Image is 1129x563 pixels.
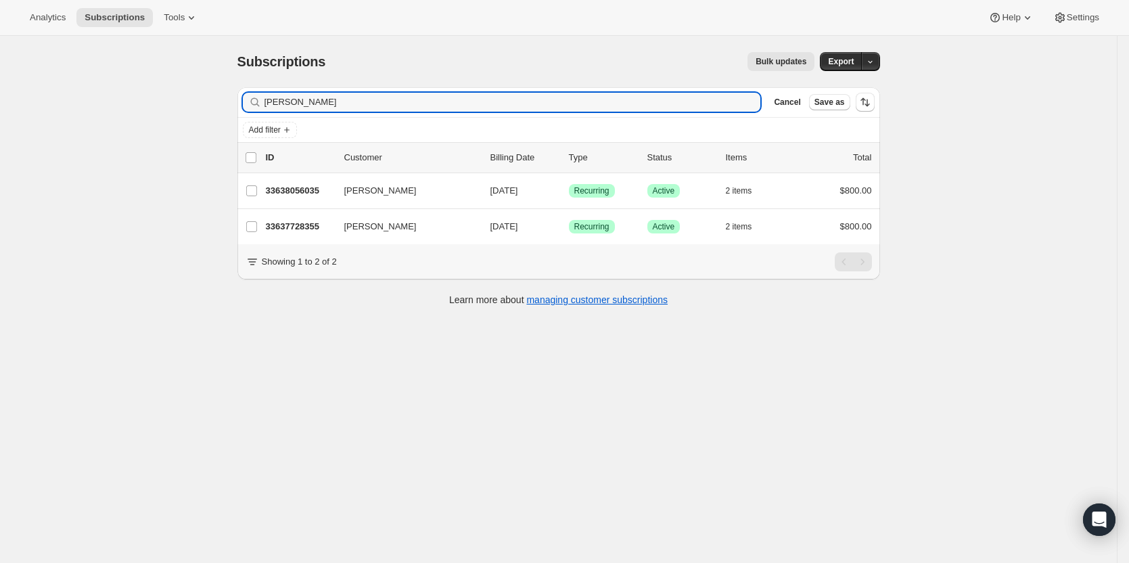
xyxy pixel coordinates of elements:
[237,54,326,69] span: Subscriptions
[490,185,518,196] span: [DATE]
[820,52,862,71] button: Export
[266,181,872,200] div: 33638056035[PERSON_NAME][DATE]SuccessRecurringSuccessActive2 items$800.00
[835,252,872,271] nav: Pagination
[85,12,145,23] span: Subscriptions
[747,52,814,71] button: Bulk updates
[840,221,872,231] span: $800.00
[264,93,761,112] input: Filter subscribers
[262,255,337,269] p: Showing 1 to 2 of 2
[344,184,417,198] span: [PERSON_NAME]
[30,12,66,23] span: Analytics
[853,151,871,164] p: Total
[336,216,471,238] button: [PERSON_NAME]
[266,220,333,233] p: 33637728355
[1083,503,1115,536] div: Open Intercom Messenger
[653,221,675,232] span: Active
[726,221,752,232] span: 2 items
[266,217,872,236] div: 33637728355[PERSON_NAME][DATE]SuccessRecurringSuccessActive2 items$800.00
[266,151,872,164] div: IDCustomerBilling DateTypeStatusItemsTotal
[828,56,854,67] span: Export
[980,8,1042,27] button: Help
[344,151,480,164] p: Customer
[266,151,333,164] p: ID
[449,293,668,307] p: Learn more about
[164,12,185,23] span: Tools
[156,8,206,27] button: Tools
[569,151,637,164] div: Type
[574,221,609,232] span: Recurring
[726,185,752,196] span: 2 items
[266,184,333,198] p: 33638056035
[76,8,153,27] button: Subscriptions
[249,125,281,135] span: Add filter
[526,294,668,305] a: managing customer subscriptions
[809,94,850,110] button: Save as
[756,56,806,67] span: Bulk updates
[336,180,471,202] button: [PERSON_NAME]
[22,8,74,27] button: Analytics
[574,185,609,196] span: Recurring
[1067,12,1099,23] span: Settings
[814,97,845,108] span: Save as
[344,220,417,233] span: [PERSON_NAME]
[726,181,767,200] button: 2 items
[840,185,872,196] span: $800.00
[774,97,800,108] span: Cancel
[856,93,875,112] button: Sort the results
[726,217,767,236] button: 2 items
[243,122,297,138] button: Add filter
[647,151,715,164] p: Status
[726,151,793,164] div: Items
[653,185,675,196] span: Active
[490,221,518,231] span: [DATE]
[768,94,806,110] button: Cancel
[490,151,558,164] p: Billing Date
[1002,12,1020,23] span: Help
[1045,8,1107,27] button: Settings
